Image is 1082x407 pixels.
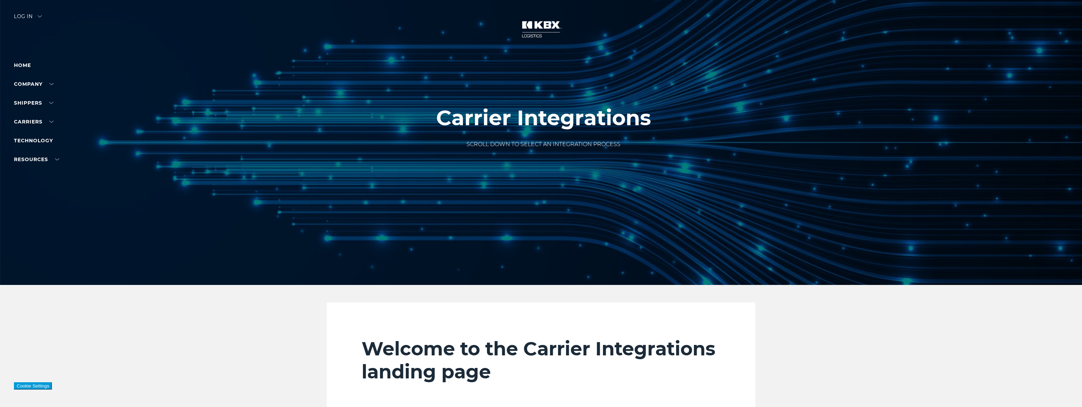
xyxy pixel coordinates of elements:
h1: Carrier Integrations [436,106,651,130]
a: Home [14,62,31,68]
a: SHIPPERS [14,100,53,106]
a: Technology [14,137,53,144]
img: kbx logo [515,14,567,45]
a: RESOURCES [14,156,59,163]
img: arrow [38,15,42,17]
h2: Welcome to the Carrier Integrations landing page [362,337,720,383]
a: Company [14,81,54,87]
p: SCROLL DOWN TO SELECT AN INTEGRATION PROCESS [436,140,651,149]
a: Carriers [14,119,54,125]
div: Log in [14,14,42,24]
button: Cookie Settings [14,382,52,390]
